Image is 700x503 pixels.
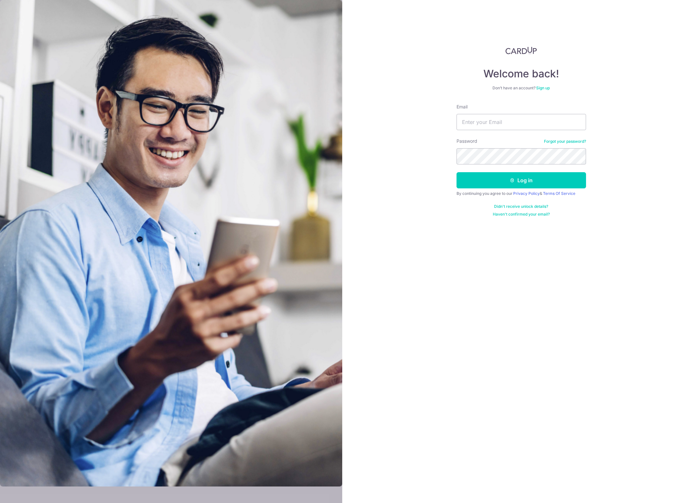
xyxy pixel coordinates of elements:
[505,47,537,54] img: CardUp Logo
[493,212,550,217] a: Haven't confirmed your email?
[457,114,586,130] input: Enter your Email
[457,104,468,110] label: Email
[544,139,586,144] a: Forgot your password?
[457,138,477,144] label: Password
[457,191,586,196] div: By continuing you agree to our &
[494,204,548,209] a: Didn't receive unlock details?
[457,172,586,188] button: Log in
[457,67,586,80] h4: Welcome back!
[513,191,540,196] a: Privacy Policy
[457,85,586,91] div: Don’t have an account?
[543,191,575,196] a: Terms Of Service
[536,85,550,90] a: Sign up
